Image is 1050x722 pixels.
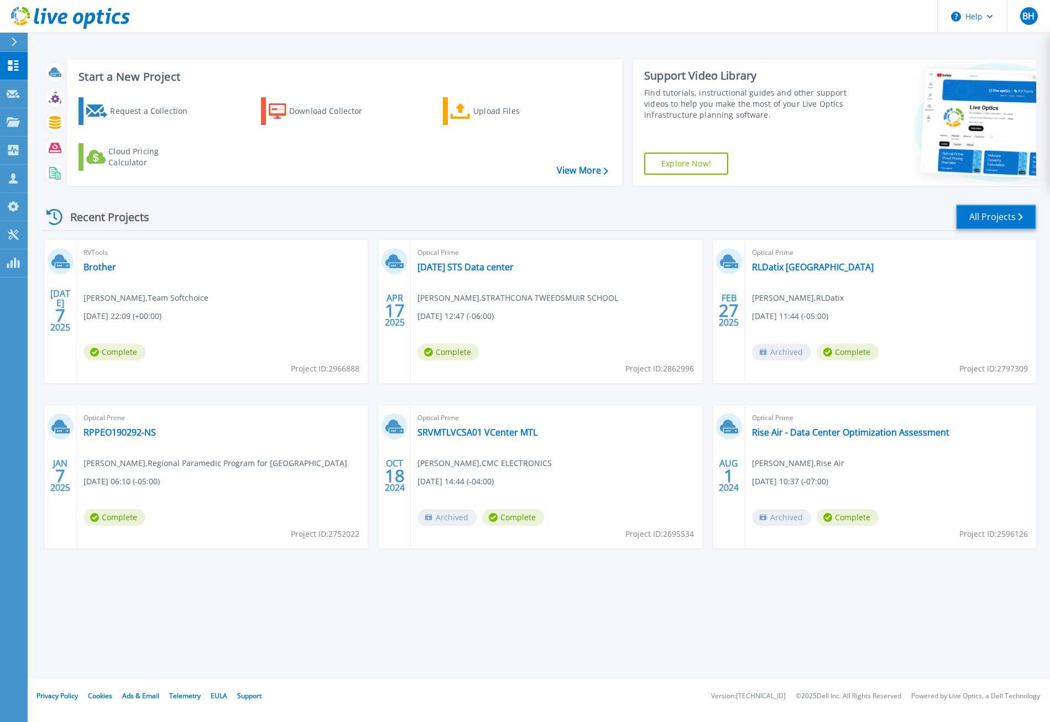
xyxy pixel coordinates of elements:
[79,143,202,171] a: Cloud Pricing Calculator
[83,412,361,424] span: Optical Prime
[959,528,1028,540] span: Project ID: 2596126
[385,471,405,480] span: 18
[83,457,347,469] span: [PERSON_NAME] , Regional Paramedic Program for [GEOGRAPHIC_DATA]
[55,471,65,480] span: 7
[644,153,728,175] a: Explore Now!
[752,475,828,488] span: [DATE] 10:37 (-07:00)
[724,471,734,480] span: 1
[752,292,844,304] span: [PERSON_NAME] , RLDatix
[83,475,160,488] span: [DATE] 06:10 (-05:00)
[482,509,544,526] span: Complete
[55,311,65,320] span: 7
[752,344,811,360] span: Archived
[417,457,552,469] span: [PERSON_NAME] , CMC ELECTRONICS
[88,691,112,700] a: Cookies
[83,427,156,438] a: RPPEO190292-NS
[817,344,879,360] span: Complete
[50,456,71,496] div: JAN 2025
[289,100,378,122] div: Download Collector
[557,165,608,176] a: View More
[644,69,849,83] div: Support Video Library
[796,693,901,700] li: © 2025 Dell Inc. All Rights Reserved
[83,292,208,304] span: [PERSON_NAME] , Team Softchoice
[36,691,78,700] a: Privacy Policy
[1022,12,1035,20] span: BH
[169,691,201,700] a: Telemetry
[752,457,844,469] span: [PERSON_NAME] , Rise Air
[83,310,161,322] span: [DATE] 22:09 (+00:00)
[43,203,164,231] div: Recent Projects
[911,693,1040,700] li: Powered by Live Optics, a Dell Technology
[211,691,227,700] a: EULA
[417,310,494,322] span: [DATE] 12:47 (-06:00)
[122,691,159,700] a: Ads & Email
[110,100,198,122] div: Request a Collection
[417,509,477,526] span: Archived
[417,475,494,488] span: [DATE] 14:44 (-04:00)
[711,693,786,700] li: Version: [TECHNICAL_ID]
[83,344,145,360] span: Complete
[817,509,879,526] span: Complete
[384,456,405,496] div: OCT 2024
[83,247,361,259] span: RVTools
[261,97,384,125] a: Download Collector
[79,71,608,83] h3: Start a New Project
[625,363,694,375] span: Project ID: 2862996
[752,310,828,322] span: [DATE] 11:44 (-05:00)
[959,363,1028,375] span: Project ID: 2797309
[625,528,694,540] span: Project ID: 2695534
[443,97,566,125] a: Upload Files
[752,247,1030,259] span: Optical Prime
[718,290,739,331] div: FEB 2025
[79,97,202,125] a: Request a Collection
[752,427,949,438] a: Rise Air - Data Center Optimization Assessment
[417,412,695,424] span: Optical Prime
[417,261,514,273] a: [DATE] STS Data center
[108,146,197,168] div: Cloud Pricing Calculator
[417,427,537,438] a: SRVMTLVCSA01 VCenter MTL
[384,290,405,331] div: APR 2025
[752,261,874,273] a: RLDatix [GEOGRAPHIC_DATA]
[644,87,849,121] div: Find tutorials, instructional guides and other support videos to help you make the most of your L...
[83,261,116,273] a: Brother
[956,205,1036,229] a: All Projects
[752,509,811,526] span: Archived
[83,509,145,526] span: Complete
[719,306,739,315] span: 27
[291,528,359,540] span: Project ID: 2752022
[417,292,618,304] span: [PERSON_NAME] , STRATHCONA TWEEDSMUIR SCHOOL
[752,412,1030,424] span: Optical Prime
[417,247,695,259] span: Optical Prime
[417,344,479,360] span: Complete
[50,290,71,331] div: [DATE] 2025
[237,691,262,700] a: Support
[473,100,562,122] div: Upload Files
[718,456,739,496] div: AUG 2024
[291,363,359,375] span: Project ID: 2966888
[385,306,405,315] span: 17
